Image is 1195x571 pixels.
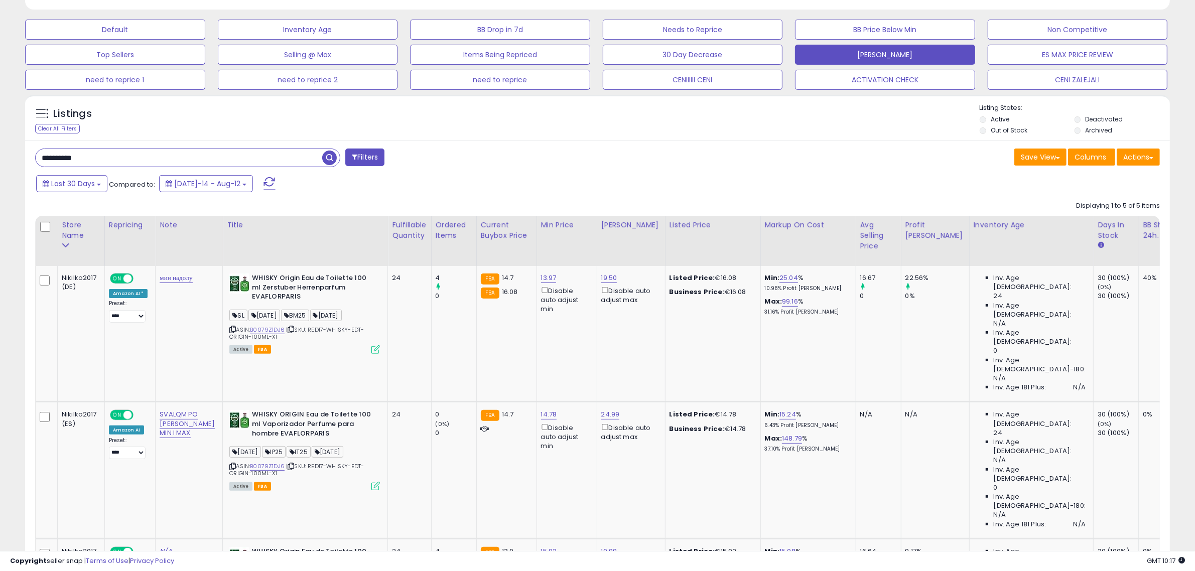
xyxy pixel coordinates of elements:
[410,20,590,40] button: BB Drop in 7d
[988,70,1168,90] button: CENI ZALEJALI
[229,273,249,294] img: 51YnxL8xu6L._SL40_.jpg
[765,273,848,292] div: %
[765,434,782,443] b: Max:
[131,274,148,283] span: OFF
[86,556,128,565] a: Terms of Use
[765,273,780,282] b: Min:
[670,287,725,297] b: Business Price:
[502,273,514,282] span: 14.7
[980,103,1170,113] p: Listing States:
[765,297,782,306] b: Max:
[1098,420,1112,428] small: (0%)
[670,273,715,282] b: Listed Price:
[994,383,1046,392] span: Inv. Age 181 Plus:
[765,309,848,316] p: 31.16% Profit [PERSON_NAME]
[10,556,174,566] div: seller snap | |
[603,20,783,40] button: Needs to Reprice
[994,510,1006,519] span: N/A
[130,556,174,565] a: Privacy Policy
[229,326,364,341] span: | SKU: RED17-WHISKY-EDT-ORIGIN-100ML-X1
[994,429,1002,438] span: 24
[991,126,1027,134] label: Out of Stock
[1098,283,1112,291] small: (0%)
[905,410,962,419] div: N/A
[994,356,1086,374] span: Inv. Age [DEMOGRAPHIC_DATA]-180:
[111,274,123,283] span: ON
[248,310,280,321] span: [DATE]
[994,292,1002,301] span: 24
[779,273,798,283] a: 25.04
[905,220,965,241] div: Profit [PERSON_NAME]
[905,292,969,301] div: 0%
[670,220,756,230] div: Listed Price
[218,45,398,65] button: Selling @ Max
[779,409,796,419] a: 15.24
[502,409,514,419] span: 14.7
[603,45,783,65] button: 30 Day Decrease
[1086,115,1123,123] label: Deactivated
[1098,429,1138,438] div: 30 (100%)
[1147,556,1185,565] span: 2025-09-12 10:17 GMT
[1074,520,1086,529] span: N/A
[765,410,848,429] div: %
[160,220,218,230] div: Note
[1098,220,1134,241] div: Days In Stock
[436,273,476,282] div: 4
[62,273,97,292] div: Nikilko2017 (DE)
[765,297,848,316] div: %
[541,409,557,419] a: 14.78
[994,319,1006,328] span: N/A
[252,273,374,304] b: WHISKY Origin Eau de Toilette 100 ml Zerstuber Herrenparfum EVAFLORPARIS
[109,180,155,189] span: Compared to:
[670,410,753,419] div: €14.78
[410,70,590,90] button: need to reprice
[229,310,247,321] span: SL
[109,437,148,460] div: Preset:
[229,482,252,491] span: All listings currently available for purchase on Amazon
[1074,383,1086,392] span: N/A
[1075,152,1106,162] span: Columns
[252,410,374,441] b: WHISKY ORIGIN Eau de Toilette 100 ml Vaporizador Perfume para hombre EVAFLORPARIS
[436,429,476,438] div: 0
[765,422,848,429] p: 6.43% Profit [PERSON_NAME]
[53,107,92,121] h5: Listings
[601,409,620,419] a: 24.99
[1086,126,1113,134] label: Archived
[760,216,856,266] th: The percentage added to the cost of goods (COGS) that forms the calculator for Min & Max prices.
[1143,273,1176,282] div: 40%
[281,310,309,321] span: BM25
[795,45,975,65] button: [PERSON_NAME]
[782,297,798,307] a: 99.16
[62,220,100,241] div: Store Name
[392,220,427,241] div: Fulfillable Quantity
[994,483,998,492] span: 0
[481,410,499,421] small: FBA
[160,273,192,283] a: мин надолу
[25,45,205,65] button: Top Sellers
[994,520,1046,529] span: Inv. Age 181 Plus:
[229,410,249,430] img: 51YnxL8xu6L._SL40_.jpg
[670,288,753,297] div: €16.08
[795,20,975,40] button: BB Price Below Min
[860,292,901,301] div: 0
[670,273,753,282] div: €16.08
[1143,410,1176,419] div: 0%
[392,273,423,282] div: 24
[1098,292,1138,301] div: 30 (100%)
[765,446,848,453] p: 37.10% Profit [PERSON_NAME]
[670,424,725,434] b: Business Price:
[994,456,1006,465] span: N/A
[250,326,285,334] a: B0079Z1DJ6
[436,420,450,428] small: (0%)
[312,446,343,458] span: [DATE]
[229,345,252,354] span: All listings currently available for purchase on Amazon
[541,422,589,451] div: Disable auto adjust min
[481,220,533,241] div: Current Buybox Price
[860,220,897,251] div: Avg Selling Price
[109,220,152,230] div: Repricing
[51,179,95,189] span: Last 30 Days
[860,410,893,419] div: N/A
[25,70,205,90] button: need to reprice 1
[111,411,123,419] span: ON
[994,438,1086,456] span: Inv. Age [DEMOGRAPHIC_DATA]:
